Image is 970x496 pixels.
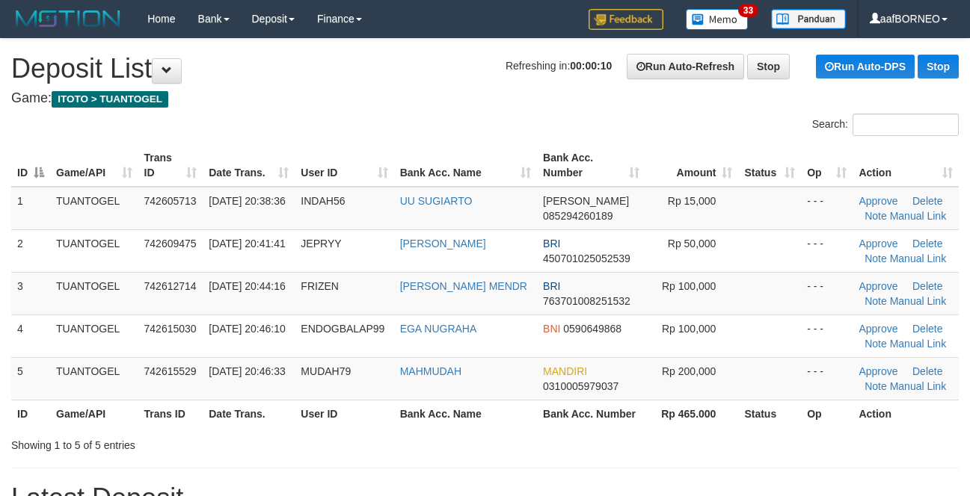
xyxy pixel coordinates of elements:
[144,365,197,377] span: 742615529
[11,432,393,453] div: Showing 1 to 5 of 5 entries
[301,195,345,207] span: INDAH56
[543,380,618,392] span: Copy 0310005979037 to clipboard
[801,229,853,272] td: - - -
[890,252,947,264] a: Manual Link
[645,400,738,427] th: Rp 465.000
[506,60,612,72] span: Refreshing in:
[816,55,915,78] a: Run Auto-DPS
[138,144,203,187] th: Trans ID: activate to sort column ascending
[11,91,959,106] h4: Game:
[662,280,716,292] span: Rp 100,000
[537,400,645,427] th: Bank Acc. Number
[400,195,473,207] a: UU SUGIARTO
[563,323,621,335] span: Copy 0590649868 to clipboard
[801,314,853,357] td: - - -
[589,9,663,30] img: Feedback.jpg
[11,54,959,84] h1: Deposit List
[890,380,947,392] a: Manual Link
[301,365,351,377] span: MUDAH79
[301,238,341,249] span: JEPRYY
[912,238,942,249] a: Delete
[50,187,138,230] td: TUANTOGEL
[400,323,477,335] a: EGA NUGRAHA
[543,195,629,207] span: [PERSON_NAME]
[400,238,486,249] a: [PERSON_NAME]
[801,400,853,427] th: Op
[662,323,716,335] span: Rp 100,000
[209,365,285,377] span: [DATE] 20:46:33
[11,144,50,187] th: ID: activate to sort column descending
[543,210,613,222] span: Copy 085294260189 to clipboard
[394,400,537,427] th: Bank Acc. Name
[543,295,630,307] span: Copy 763701008251532 to clipboard
[865,210,887,222] a: Note
[203,144,295,187] th: Date Trans.: activate to sort column ascending
[537,144,645,187] th: Bank Acc. Number: activate to sort column ascending
[738,4,758,17] span: 33
[662,365,716,377] span: Rp 200,000
[11,314,50,357] td: 4
[859,195,897,207] a: Approve
[738,144,801,187] th: Status: activate to sort column ascending
[11,7,125,30] img: MOTION_logo.png
[853,144,959,187] th: Action: activate to sort column ascending
[11,400,50,427] th: ID
[11,187,50,230] td: 1
[853,400,959,427] th: Action
[747,54,790,79] a: Stop
[50,357,138,400] td: TUANTOGEL
[865,338,887,350] a: Note
[801,272,853,314] td: - - -
[686,9,749,30] img: Button%20Memo.svg
[865,295,887,307] a: Note
[543,238,560,249] span: BRI
[52,91,168,108] span: ITOTO > TUANTOGEL
[668,195,716,207] span: Rp 15,000
[890,210,947,222] a: Manual Link
[394,144,537,187] th: Bank Acc. Name: activate to sort column ascending
[543,252,630,264] span: Copy 450701025052539 to clipboard
[812,114,959,136] label: Search:
[801,144,853,187] th: Op: activate to sort column ascending
[295,144,393,187] th: User ID: activate to sort column ascending
[859,365,897,377] a: Approve
[890,295,947,307] a: Manual Link
[11,229,50,272] td: 2
[912,280,942,292] a: Delete
[209,238,285,249] span: [DATE] 20:41:41
[859,238,897,249] a: Approve
[543,323,560,335] span: BNI
[209,323,285,335] span: [DATE] 20:46:10
[144,195,197,207] span: 742605713
[801,357,853,400] td: - - -
[301,280,339,292] span: FRIZEN
[301,323,384,335] span: ENDOGBALAP99
[859,280,897,292] a: Approve
[865,380,887,392] a: Note
[645,144,738,187] th: Amount: activate to sort column ascending
[209,280,285,292] span: [DATE] 20:44:16
[295,400,393,427] th: User ID
[50,314,138,357] td: TUANTOGEL
[912,365,942,377] a: Delete
[890,338,947,350] a: Manual Link
[50,272,138,314] td: TUANTOGEL
[203,400,295,427] th: Date Trans.
[543,365,587,377] span: MANDIRI
[144,323,197,335] span: 742615030
[627,54,744,79] a: Run Auto-Refresh
[859,323,897,335] a: Approve
[144,280,197,292] span: 742612714
[912,323,942,335] a: Delete
[11,357,50,400] td: 5
[209,195,285,207] span: [DATE] 20:38:36
[865,252,887,264] a: Note
[668,238,716,249] span: Rp 50,000
[50,144,138,187] th: Game/API: activate to sort column ascending
[11,272,50,314] td: 3
[543,280,560,292] span: BRI
[50,400,138,427] th: Game/API
[853,114,959,136] input: Search:
[50,229,138,272] td: TUANTOGEL
[912,195,942,207] a: Delete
